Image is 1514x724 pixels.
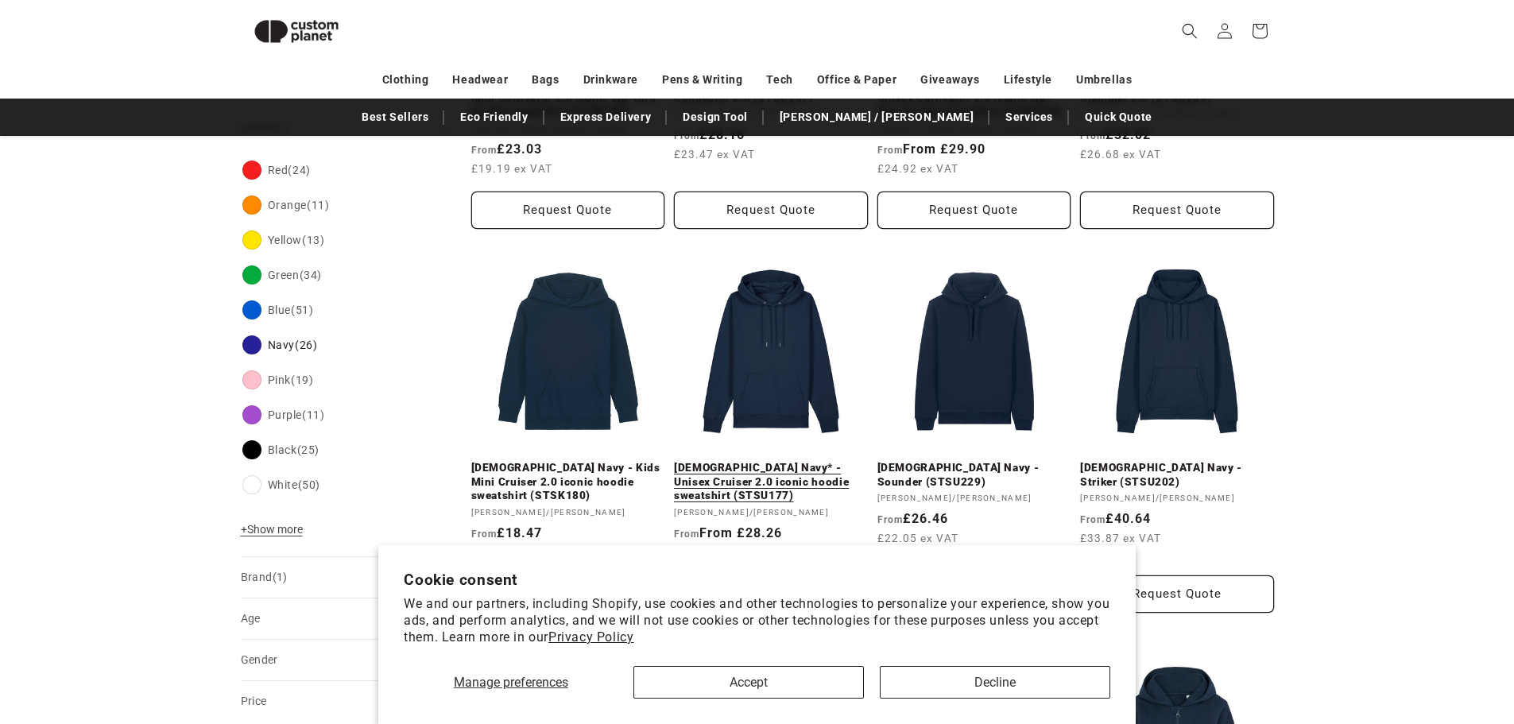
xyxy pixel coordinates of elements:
button: Request Quote [471,192,665,229]
button: Request Quote [877,192,1071,229]
span: Manage preferences [454,675,568,690]
summary: Brand (1 selected) [241,557,447,598]
a: Best Sellers [354,103,436,131]
a: Lifestyle [1004,66,1052,94]
a: Headwear [452,66,508,94]
a: Giveaways [920,66,979,94]
a: [DEMOGRAPHIC_DATA] Navy* - Unisex Cruiser 2.0 iconic hoodie sweatshirt (STSU177) [674,461,868,503]
a: Privacy Policy [548,629,633,645]
a: Pens & Writing [662,66,742,94]
button: Decline [880,666,1110,699]
a: Bags [532,66,559,94]
a: [DEMOGRAPHIC_DATA] Navy - Sounder (STSU229) [877,461,1071,489]
span: Show more [241,523,303,536]
summary: Age (0 selected) [241,598,447,639]
a: Office & Paper [817,66,896,94]
span: + [241,523,247,536]
a: Umbrellas [1076,66,1132,94]
button: Manage preferences [404,666,618,699]
button: Request Quote [1080,575,1274,613]
iframe: Chat Widget [1249,552,1514,724]
a: Services [997,103,1061,131]
span: Age [241,612,261,625]
span: (1) [273,571,288,583]
a: Express Delivery [552,103,660,131]
a: [DEMOGRAPHIC_DATA] Navy - Kids Mini Cruiser 2.0 iconic hoodie sweatshirt (STSK180) [471,461,665,503]
button: Accept [633,666,864,699]
a: [PERSON_NAME] / [PERSON_NAME] [772,103,982,131]
h2: Cookie consent [404,571,1110,589]
span: Price [241,695,267,707]
a: Clothing [382,66,429,94]
button: Request Quote [1080,192,1274,229]
img: Custom Planet [241,6,352,56]
summary: Gender (0 selected) [241,640,447,680]
a: Tech [766,66,792,94]
a: [DEMOGRAPHIC_DATA] Navy - Striker (STSU202) [1080,461,1274,489]
a: Drinkware [583,66,638,94]
span: Brand [241,571,288,583]
a: Eco Friendly [452,103,536,131]
a: Design Tool [675,103,756,131]
a: Quick Quote [1077,103,1160,131]
summary: Price [241,681,447,722]
button: Request Quote [674,192,868,229]
button: Show more [241,522,308,544]
p: We and our partners, including Shopify, use cookies and other technologies to personalize your ex... [404,596,1110,645]
summary: Search [1172,14,1207,48]
span: Gender [241,653,278,666]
